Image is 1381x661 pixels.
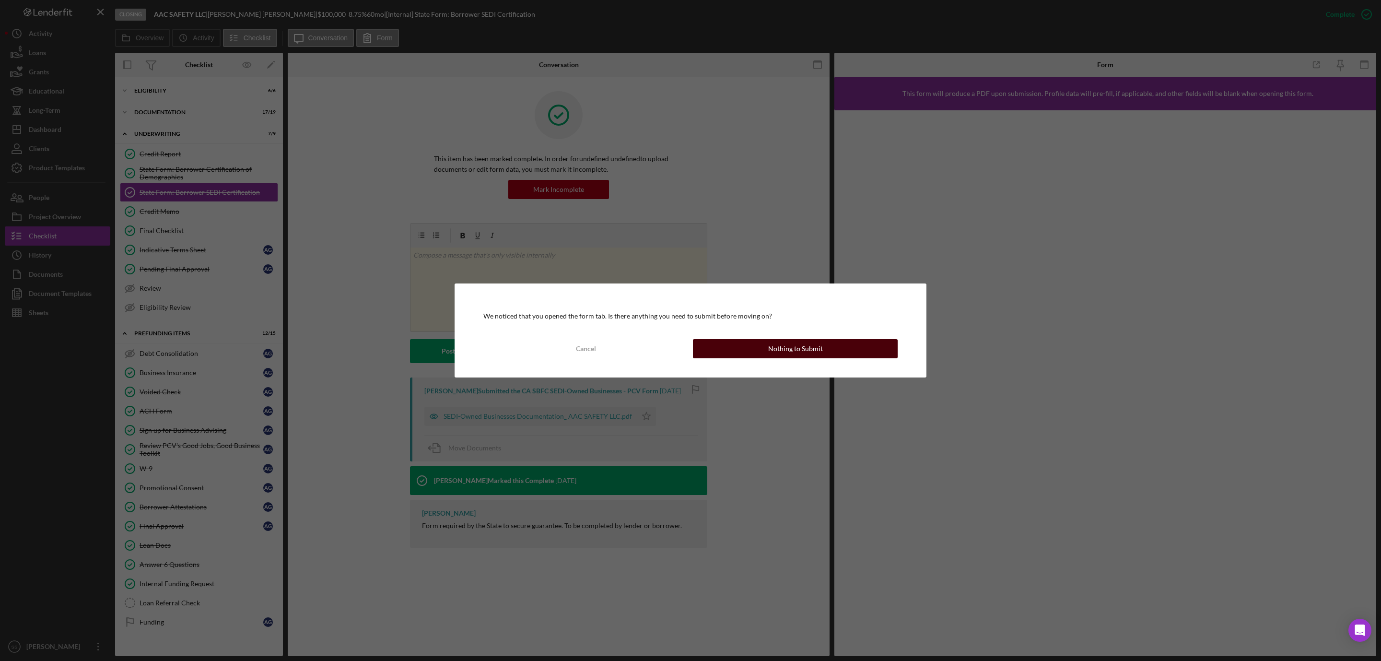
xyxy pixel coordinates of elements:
div: We noticed that you opened the form tab. Is there anything you need to submit before moving on? [483,312,898,320]
div: Cancel [576,339,596,358]
button: Nothing to Submit [693,339,898,358]
div: Nothing to Submit [768,339,823,358]
div: Open Intercom Messenger [1348,619,1371,642]
button: Cancel [483,339,688,358]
